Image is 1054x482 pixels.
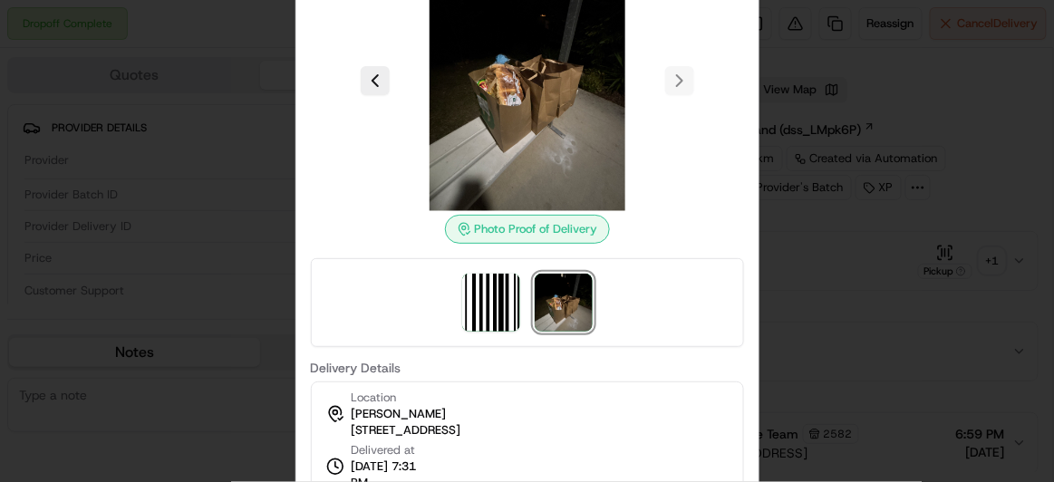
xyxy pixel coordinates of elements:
[535,274,593,332] img: photo_proof_of_delivery image
[445,215,610,244] div: Photo Proof of Delivery
[352,422,461,439] span: [STREET_ADDRESS]
[462,274,520,332] img: barcode_scan_on_pickup image
[352,390,397,406] span: Location
[352,442,435,458] span: Delivered at
[311,361,744,374] label: Delivery Details
[352,406,447,422] span: [PERSON_NAME]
